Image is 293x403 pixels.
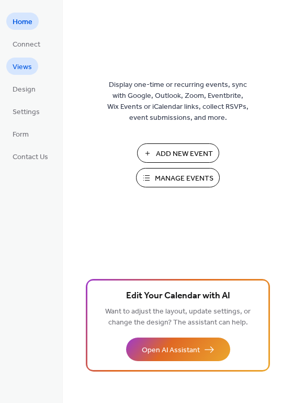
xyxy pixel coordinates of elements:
span: Settings [13,107,40,118]
span: Open AI Assistant [142,345,200,356]
span: Edit Your Calendar with AI [126,289,230,304]
span: Design [13,84,36,95]
button: Add New Event [137,143,219,163]
span: Home [13,17,32,28]
a: Form [6,125,35,142]
button: Manage Events [136,168,220,187]
a: Connect [6,35,47,52]
span: Display one-time or recurring events, sync with Google, Outlook, Zoom, Eventbrite, Wix Events or ... [107,80,249,124]
span: Want to adjust the layout, update settings, or change the design? The assistant can help. [105,305,251,330]
span: Views [13,62,32,73]
a: Design [6,80,42,97]
button: Open AI Assistant [126,338,230,361]
a: Settings [6,103,46,120]
a: Views [6,58,38,75]
span: Contact Us [13,152,48,163]
span: Form [13,129,29,140]
a: Contact Us [6,148,54,165]
span: Connect [13,39,40,50]
span: Manage Events [155,173,213,184]
span: Add New Event [156,149,213,160]
a: Home [6,13,39,30]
